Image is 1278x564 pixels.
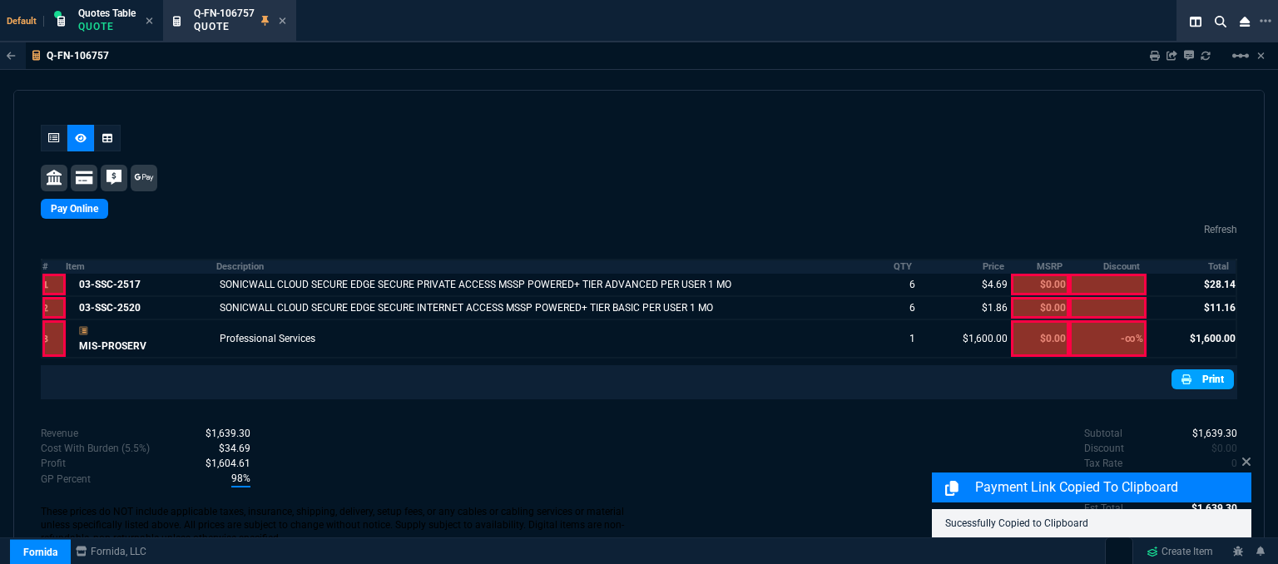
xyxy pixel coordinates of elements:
[1208,12,1233,32] nx-icon: Search
[1192,428,1237,439] span: 1639.3
[41,505,639,545] p: These prices do NOT include applicable taxes, insurance, shipping, delivery, setup fees, or any c...
[7,16,44,27] span: Default
[194,20,255,33] p: Quote
[66,260,216,274] th: Item
[219,443,250,454] span: Cost With Burden (5.5%)
[41,456,66,471] p: With Burden (5.5%)
[41,426,78,441] p: Revenue
[279,15,286,28] nx-icon: Close Tab
[78,20,136,33] p: Quote
[231,471,250,487] span: With Burden (5.5%)
[1183,12,1208,32] nx-icon: Split Panels
[1211,443,1237,454] span: 0
[41,441,150,456] p: Cost With Burden (5.5%)
[1147,260,1236,274] th: Total
[146,15,153,28] nx-icon: Close Tab
[975,477,1248,497] p: Payment Link Copied to Clipboard
[919,260,1011,274] th: Price
[47,49,109,62] p: Q-FN-106757
[206,428,250,439] span: Revenue
[1084,441,1124,456] p: undefined
[78,7,136,19] span: Quotes Table
[1011,260,1069,274] th: MSRP
[216,260,874,274] th: Description
[190,426,250,441] p: spec.value
[71,544,151,559] a: msbcCompanyName
[1069,260,1147,274] th: Discount
[203,441,250,456] p: spec.value
[42,260,66,274] th: #
[874,260,919,274] th: QTY
[1204,224,1237,235] a: Refresh
[7,50,16,62] nx-icon: Back to Table
[41,472,91,487] p: With Burden (5.5%)
[1196,441,1238,456] p: spec.value
[1084,426,1122,441] p: undefined
[1140,539,1220,564] a: Create Item
[1177,426,1238,441] p: spec.value
[1257,49,1265,62] a: Hide Workbench
[1233,12,1256,32] nx-icon: Close Workbench
[1231,46,1251,66] mat-icon: Example home icon
[194,7,255,19] span: Q-FN-106757
[945,516,1238,531] p: Sucessfully Copied to Clipboard
[190,456,250,471] p: spec.value
[215,471,250,487] p: spec.value
[1171,369,1234,389] a: Print
[1260,13,1271,29] nx-icon: Open New Tab
[206,458,250,469] span: With Burden (5.5%)
[41,199,108,219] a: Pay Online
